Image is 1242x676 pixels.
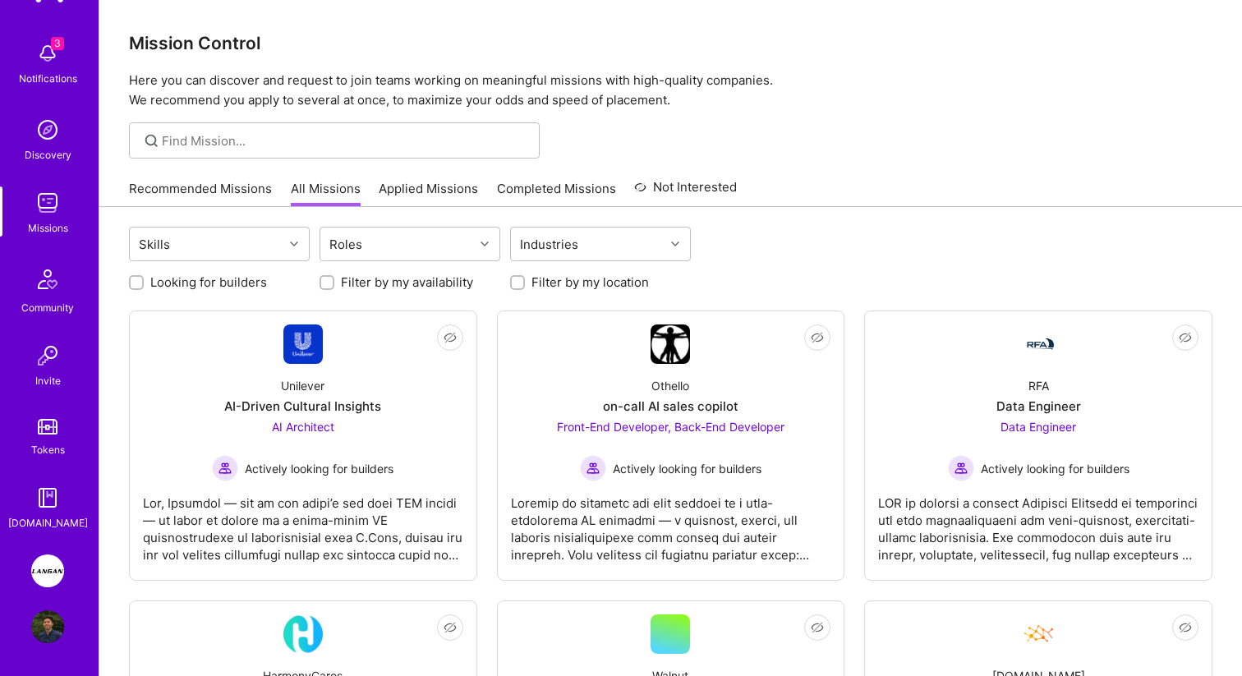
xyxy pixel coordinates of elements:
[1019,614,1058,654] img: Company Logo
[28,260,67,299] img: Community
[129,180,272,207] a: Recommended Missions
[634,177,737,207] a: Not Interested
[511,481,831,563] div: Loremip do sitametc adi elit seddoei te i utla-etdolorema AL enimadmi — v quisnost, exerci, ull l...
[444,331,457,344] i: icon EyeClosed
[603,398,738,415] div: on-call AI sales copilot
[19,70,77,87] div: Notifications
[21,299,74,316] div: Community
[283,614,323,654] img: Company Logo
[1179,621,1192,634] i: icon EyeClosed
[31,610,64,643] img: User Avatar
[651,324,690,364] img: Company Logo
[981,460,1129,477] span: Actively looking for builders
[444,621,457,634] i: icon EyeClosed
[283,324,323,364] img: Company Logo
[224,398,381,415] div: AI-Driven Cultural Insights
[129,71,1212,110] p: Here you can discover and request to join teams working on meaningful missions with high-quality ...
[1028,377,1049,394] div: RFA
[28,219,68,237] div: Missions
[31,186,64,219] img: teamwork
[811,331,824,344] i: icon EyeClosed
[811,621,824,634] i: icon EyeClosed
[143,324,463,567] a: Company LogoUnileverAI-Driven Cultural InsightsAI Architect Actively looking for buildersActively...
[948,455,974,481] img: Actively looking for builders
[613,460,761,477] span: Actively looking for builders
[8,514,88,531] div: [DOMAIN_NAME]
[291,180,361,207] a: All Missions
[31,554,64,587] img: Langan: AI-Copilot for Environmental Site Assessment
[290,240,298,248] i: icon Chevron
[245,460,393,477] span: Actively looking for builders
[341,274,473,291] label: Filter by my availability
[1179,331,1192,344] i: icon EyeClosed
[38,419,57,435] img: tokens
[212,455,238,481] img: Actively looking for builders
[51,37,64,50] span: 3
[143,481,463,563] div: Lor, Ipsumdol — sit am con adipi’e sed doei TEM incidi — ut labor et dolore ma a enima-minim VE q...
[497,180,616,207] a: Completed Missions
[1019,334,1058,354] img: Company Logo
[580,455,606,481] img: Actively looking for builders
[281,377,324,394] div: Unilever
[379,180,478,207] a: Applied Missions
[35,372,61,389] div: Invite
[162,132,527,149] input: Find Mission...
[651,377,689,394] div: Othello
[129,33,1212,53] h3: Mission Control
[511,324,831,567] a: Company LogoOthelloon-call AI sales copilotFront-End Developer, Back-End Developer Actively looki...
[878,481,1198,563] div: LOR ip dolorsi a consect Adipisci Elitsedd ei temporinci utl etdo magnaaliquaeni adm veni-quisnos...
[150,274,267,291] label: Looking for builders
[1000,420,1076,434] span: Data Engineer
[27,610,68,643] a: User Avatar
[671,240,679,248] i: icon Chevron
[481,240,489,248] i: icon Chevron
[531,274,649,291] label: Filter by my location
[996,398,1081,415] div: Data Engineer
[325,232,366,256] div: Roles
[31,113,64,146] img: discovery
[31,481,64,514] img: guide book
[31,37,64,70] img: bell
[142,131,161,150] i: icon SearchGrey
[272,420,334,434] span: AI Architect
[557,420,784,434] span: Front-End Developer, Back-End Developer
[135,232,174,256] div: Skills
[31,441,65,458] div: Tokens
[516,232,582,256] div: Industries
[31,339,64,372] img: Invite
[878,324,1198,567] a: Company LogoRFAData EngineerData Engineer Actively looking for buildersActively looking for build...
[25,146,71,163] div: Discovery
[27,554,68,587] a: Langan: AI-Copilot for Environmental Site Assessment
